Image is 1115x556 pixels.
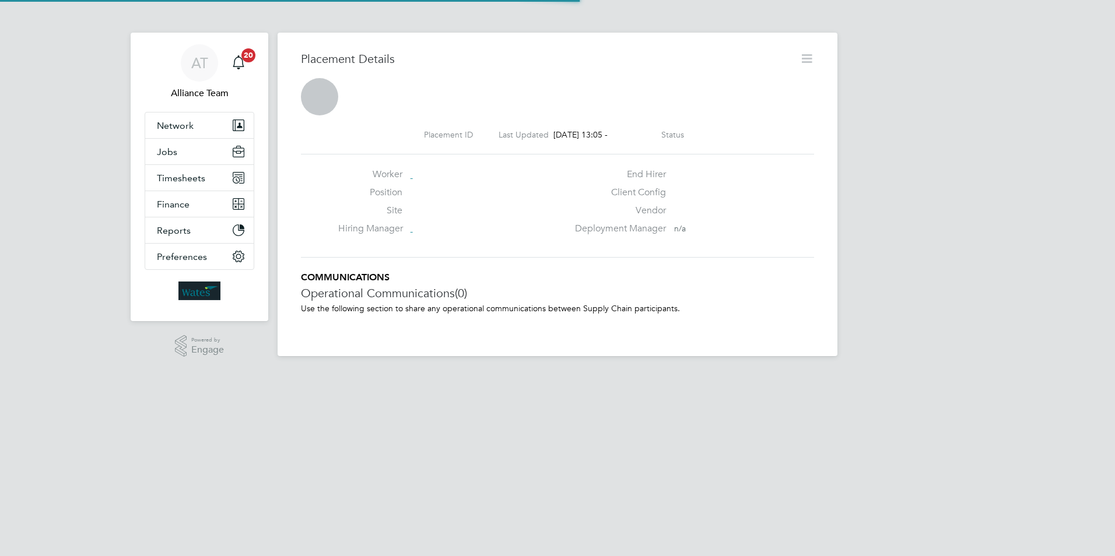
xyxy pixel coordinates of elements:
[424,129,473,140] label: Placement ID
[499,129,549,140] label: Last Updated
[338,223,402,235] label: Hiring Manager
[145,165,254,191] button: Timesheets
[157,251,207,262] span: Preferences
[131,33,268,321] nav: Main navigation
[145,86,254,100] span: Alliance Team
[157,120,194,131] span: Network
[157,146,177,157] span: Jobs
[145,139,254,164] button: Jobs
[674,223,686,234] span: n/a
[568,168,666,181] label: End Hirer
[145,217,254,243] button: Reports
[301,303,814,314] p: Use the following section to share any operational communications between Supply Chain participants.
[568,186,666,199] label: Client Config
[301,272,814,284] h5: COMMUNICATIONS
[145,112,254,138] button: Network
[191,55,208,71] span: AT
[661,129,684,140] label: Status
[227,44,250,82] a: 20
[338,205,402,217] label: Site
[145,281,254,300] a: Go to home page
[157,173,205,184] span: Timesheets
[157,225,191,236] span: Reports
[301,51,791,66] h3: Placement Details
[178,281,220,300] img: wates-logo-retina.png
[568,205,666,217] label: Vendor
[145,191,254,217] button: Finance
[241,48,255,62] span: 20
[145,44,254,100] a: ATAlliance Team
[338,186,402,199] label: Position
[553,129,608,140] span: [DATE] 13:05 -
[568,223,666,235] label: Deployment Manager
[157,199,190,210] span: Finance
[145,244,254,269] button: Preferences
[301,286,814,301] h3: Operational Communications
[175,335,225,357] a: Powered byEngage
[191,335,224,345] span: Powered by
[191,345,224,355] span: Engage
[338,168,402,181] label: Worker
[455,286,467,301] span: (0)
